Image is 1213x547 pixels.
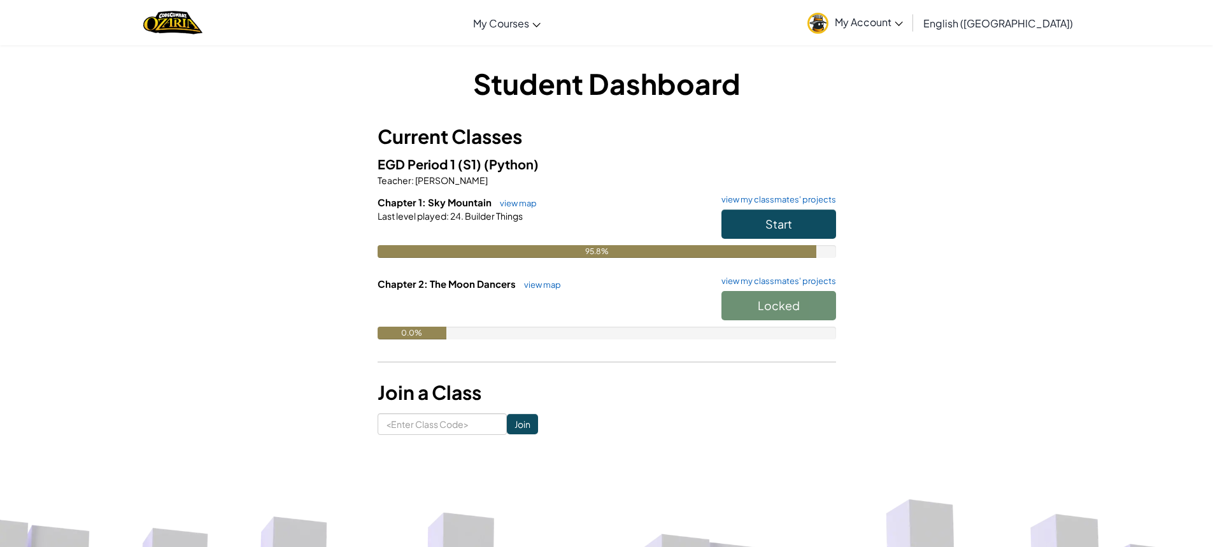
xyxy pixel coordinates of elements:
[835,15,903,29] span: My Account
[464,210,523,222] span: Builder Things
[715,277,836,285] a: view my classmates' projects
[378,278,518,290] span: Chapter 2: The Moon Dancers
[765,217,792,231] span: Start
[143,10,202,36] a: Ozaria by CodeCombat logo
[923,17,1073,30] span: English ([GEOGRAPHIC_DATA])
[518,280,561,290] a: view map
[467,6,547,40] a: My Courses
[378,156,484,172] span: EGD Period 1 (S1)
[378,174,411,186] span: Teacher
[473,17,529,30] span: My Courses
[378,327,446,339] div: 0.0%
[378,245,817,258] div: 95.8%
[411,174,414,186] span: :
[143,10,202,36] img: Home
[378,196,493,208] span: Chapter 1: Sky Mountain
[378,64,836,103] h1: Student Dashboard
[446,210,449,222] span: :
[378,210,446,222] span: Last level played
[414,174,488,186] span: [PERSON_NAME]
[807,13,828,34] img: avatar
[715,195,836,204] a: view my classmates' projects
[378,413,507,435] input: <Enter Class Code>
[493,198,537,208] a: view map
[378,122,836,151] h3: Current Classes
[378,378,836,407] h3: Join a Class
[801,3,909,43] a: My Account
[507,414,538,434] input: Join
[484,156,539,172] span: (Python)
[721,210,836,239] button: Start
[917,6,1079,40] a: English ([GEOGRAPHIC_DATA])
[449,210,464,222] span: 24.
